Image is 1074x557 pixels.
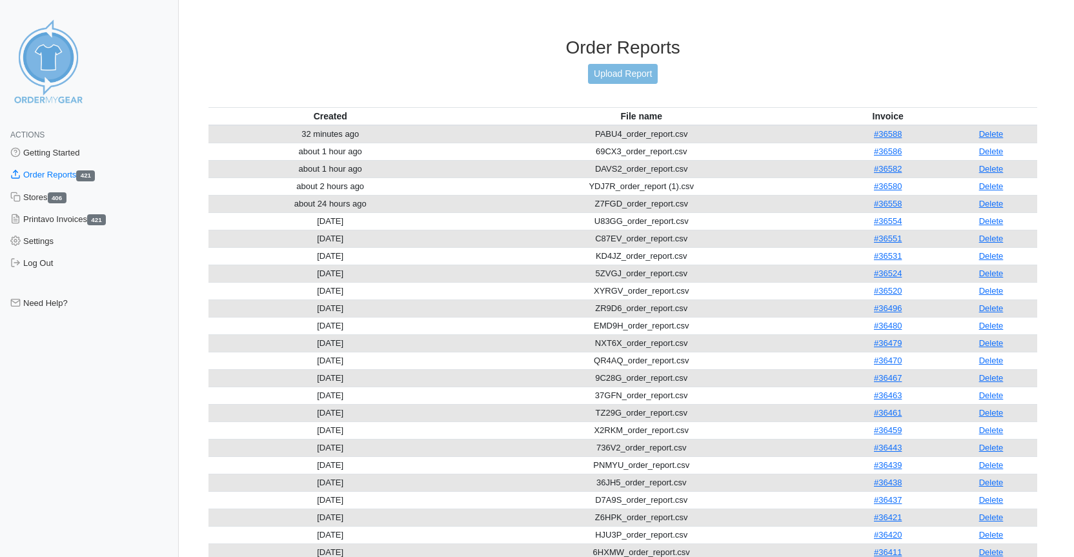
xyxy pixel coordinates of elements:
[208,37,1037,59] h3: Order Reports
[452,265,831,282] td: 5ZVGJ_order_report.csv
[208,212,452,230] td: [DATE]
[874,373,902,383] a: #36467
[979,356,1004,365] a: Delete
[874,321,902,330] a: #36480
[979,408,1004,418] a: Delete
[452,334,831,352] td: NXT6X_order_report.csv
[979,425,1004,435] a: Delete
[979,443,1004,452] a: Delete
[979,303,1004,313] a: Delete
[874,547,902,557] a: #36411
[208,265,452,282] td: [DATE]
[979,547,1004,557] a: Delete
[874,408,902,418] a: #36461
[208,474,452,491] td: [DATE]
[87,214,106,225] span: 421
[588,64,658,84] a: Upload Report
[874,251,902,261] a: #36531
[48,192,66,203] span: 406
[208,247,452,265] td: [DATE]
[208,195,452,212] td: about 24 hours ago
[452,387,831,404] td: 37GFN_order_report.csv
[452,177,831,195] td: YDJ7R_order_report (1).csv
[208,491,452,509] td: [DATE]
[452,282,831,299] td: XYRGV_order_report.csv
[208,439,452,456] td: [DATE]
[874,216,902,226] a: #36554
[874,356,902,365] a: #36470
[979,390,1004,400] a: Delete
[979,478,1004,487] a: Delete
[208,421,452,439] td: [DATE]
[208,299,452,317] td: [DATE]
[208,282,452,299] td: [DATE]
[874,390,902,400] a: #36463
[979,373,1004,383] a: Delete
[452,247,831,265] td: KD4JZ_order_report.csv
[874,530,902,540] a: #36420
[979,338,1004,348] a: Delete
[452,456,831,474] td: PNMYU_order_report.csv
[76,170,95,181] span: 421
[208,160,452,177] td: about 1 hour ago
[979,251,1004,261] a: Delete
[452,421,831,439] td: X2RKM_order_report.csv
[874,164,902,174] a: #36582
[208,177,452,195] td: about 2 hours ago
[874,443,902,452] a: #36443
[208,143,452,160] td: about 1 hour ago
[452,212,831,230] td: U83GG_order_report.csv
[979,199,1004,208] a: Delete
[452,195,831,212] td: Z7FGD_order_report.csv
[208,334,452,352] td: [DATE]
[831,107,945,125] th: Invoice
[452,491,831,509] td: D7A9S_order_report.csv
[874,286,902,296] a: #36520
[874,338,902,348] a: #36479
[874,512,902,522] a: #36421
[452,143,831,160] td: 69CX3_order_report.csv
[452,369,831,387] td: 9C28G_order_report.csv
[874,268,902,278] a: #36524
[979,321,1004,330] a: Delete
[208,404,452,421] td: [DATE]
[452,509,831,526] td: Z6HPK_order_report.csv
[874,129,902,139] a: #36588
[452,107,831,125] th: File name
[979,530,1004,540] a: Delete
[979,216,1004,226] a: Delete
[208,526,452,543] td: [DATE]
[979,129,1004,139] a: Delete
[979,164,1004,174] a: Delete
[979,268,1004,278] a: Delete
[452,230,831,247] td: C87EV_order_report.csv
[979,234,1004,243] a: Delete
[874,147,902,156] a: #36586
[452,474,831,491] td: 36JH5_order_report.csv
[979,460,1004,470] a: Delete
[452,439,831,456] td: 736V2_order_report.csv
[208,230,452,247] td: [DATE]
[208,107,452,125] th: Created
[874,425,902,435] a: #36459
[208,369,452,387] td: [DATE]
[979,495,1004,505] a: Delete
[979,181,1004,191] a: Delete
[874,460,902,470] a: #36439
[874,478,902,487] a: #36438
[874,181,902,191] a: #36580
[979,512,1004,522] a: Delete
[452,125,831,143] td: PABU4_order_report.csv
[452,299,831,317] td: ZR9D6_order_report.csv
[452,526,831,543] td: HJU3P_order_report.csv
[208,387,452,404] td: [DATE]
[979,147,1004,156] a: Delete
[208,317,452,334] td: [DATE]
[452,160,831,177] td: DAVS2_order_report.csv
[208,352,452,369] td: [DATE]
[208,456,452,474] td: [DATE]
[874,199,902,208] a: #36558
[874,303,902,313] a: #36496
[208,125,452,143] td: 32 minutes ago
[874,495,902,505] a: #36437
